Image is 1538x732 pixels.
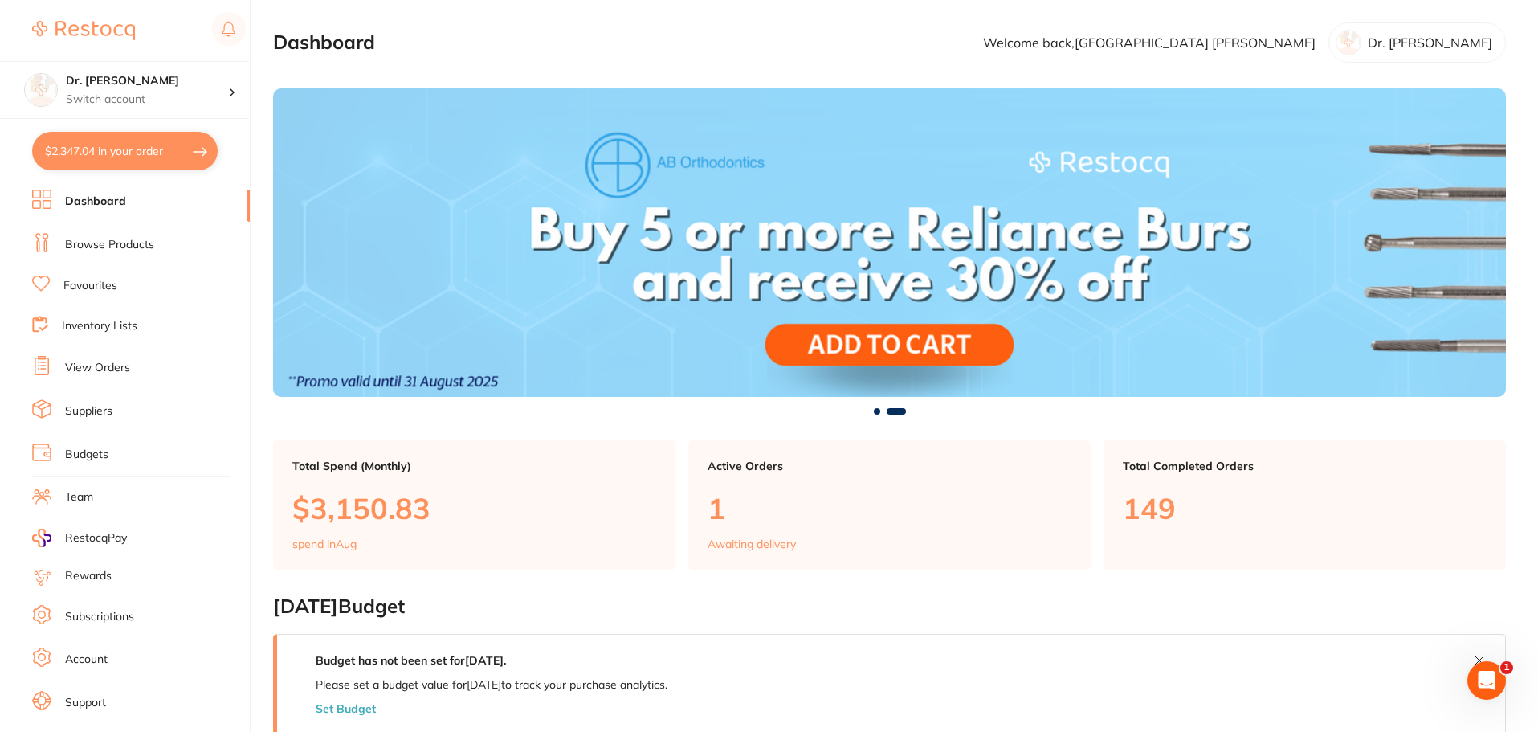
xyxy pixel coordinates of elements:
[65,530,127,546] span: RestocqPay
[316,653,506,668] strong: Budget has not been set for [DATE] .
[316,678,667,691] p: Please set a budget value for [DATE] to track your purchase analytics.
[65,609,134,625] a: Subscriptions
[65,568,112,584] a: Rewards
[273,88,1506,397] img: Dashboard
[65,360,130,376] a: View Orders
[292,460,656,472] p: Total Spend (Monthly)
[63,278,117,294] a: Favourites
[32,21,135,40] img: Restocq Logo
[1368,35,1492,50] p: Dr. [PERSON_NAME]
[708,538,796,550] p: Awaiting delivery
[65,237,154,253] a: Browse Products
[62,318,137,334] a: Inventory Lists
[273,440,675,570] a: Total Spend (Monthly)$3,150.83spend inAug
[65,403,112,419] a: Suppliers
[65,695,106,711] a: Support
[32,132,218,170] button: $2,347.04 in your order
[65,652,108,668] a: Account
[708,460,1071,472] p: Active Orders
[66,73,228,89] h4: Dr. Kim Carr
[273,595,1506,618] h2: [DATE] Budget
[32,12,135,49] a: Restocq Logo
[32,529,127,547] a: RestocqPay
[688,440,1091,570] a: Active Orders1Awaiting delivery
[292,492,656,525] p: $3,150.83
[316,702,376,715] button: Set Budget
[1123,492,1487,525] p: 149
[65,489,93,505] a: Team
[292,538,357,550] p: spend in Aug
[273,31,375,54] h2: Dashboard
[1104,440,1506,570] a: Total Completed Orders149
[32,529,51,547] img: RestocqPay
[65,194,126,210] a: Dashboard
[1467,661,1506,700] iframe: Intercom live chat
[25,74,57,106] img: Dr. Kim Carr
[1123,460,1487,472] p: Total Completed Orders
[66,92,228,108] p: Switch account
[708,492,1071,525] p: 1
[65,447,108,463] a: Budgets
[983,35,1316,50] p: Welcome back, [GEOGRAPHIC_DATA] [PERSON_NAME]
[1500,661,1513,674] span: 1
